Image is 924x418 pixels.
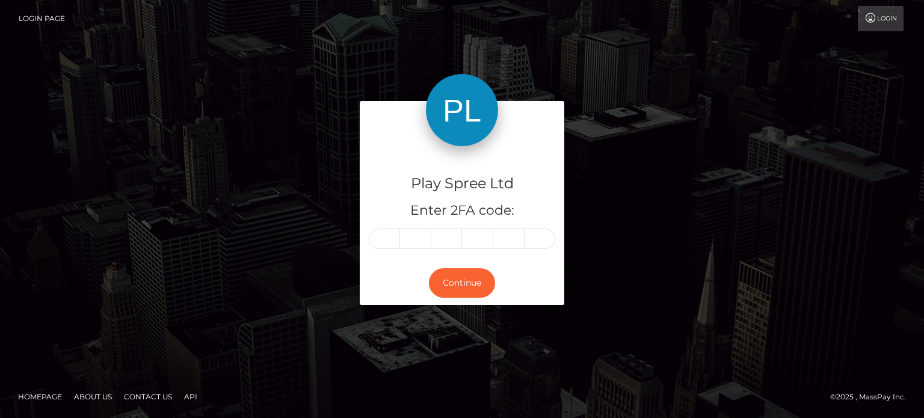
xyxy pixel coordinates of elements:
[69,387,117,406] a: About Us
[119,387,177,406] a: Contact Us
[429,268,495,298] button: Continue
[19,6,65,31] a: Login Page
[426,74,498,146] img: Play Spree Ltd
[179,387,202,406] a: API
[13,387,67,406] a: Homepage
[830,390,915,404] div: © 2025 , MassPay Inc.
[858,6,904,31] a: Login
[369,173,555,194] h4: Play Spree Ltd
[369,201,555,220] h5: Enter 2FA code:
